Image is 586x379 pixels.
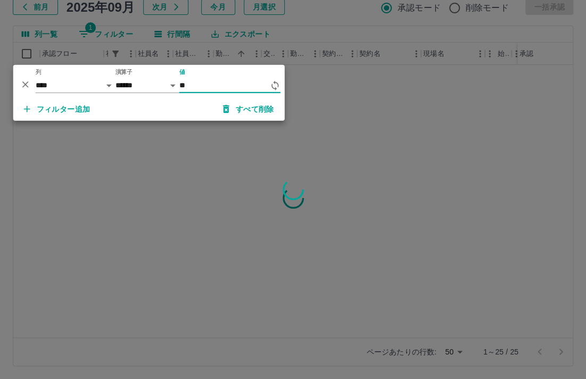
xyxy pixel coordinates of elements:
label: 列 [36,68,42,76]
label: 値 [179,68,185,76]
button: すべて削除 [214,100,283,119]
button: 削除 [18,76,34,92]
button: フィルター追加 [15,100,99,119]
label: 演算子 [115,68,133,76]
